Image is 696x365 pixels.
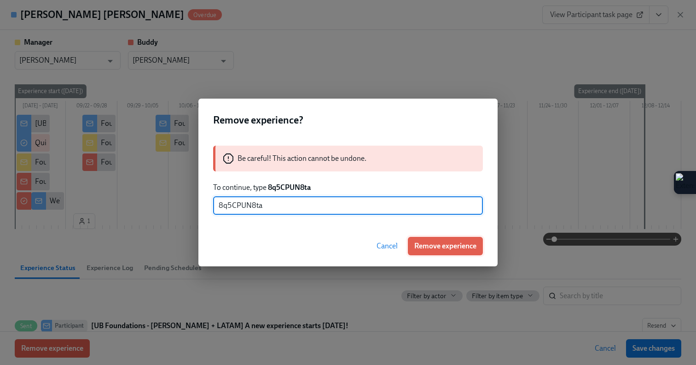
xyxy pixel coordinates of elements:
span: Cancel [377,241,398,251]
h2: Remove experience? [213,113,483,127]
button: Remove experience [408,237,483,255]
p: To continue, type [213,182,483,193]
img: Extension Icon [676,173,694,192]
strong: 8q5CPUN8ta [268,183,311,192]
span: Remove experience [414,241,476,251]
button: Cancel [370,237,404,255]
p: Be careful! This action cannot be undone. [238,153,366,164]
